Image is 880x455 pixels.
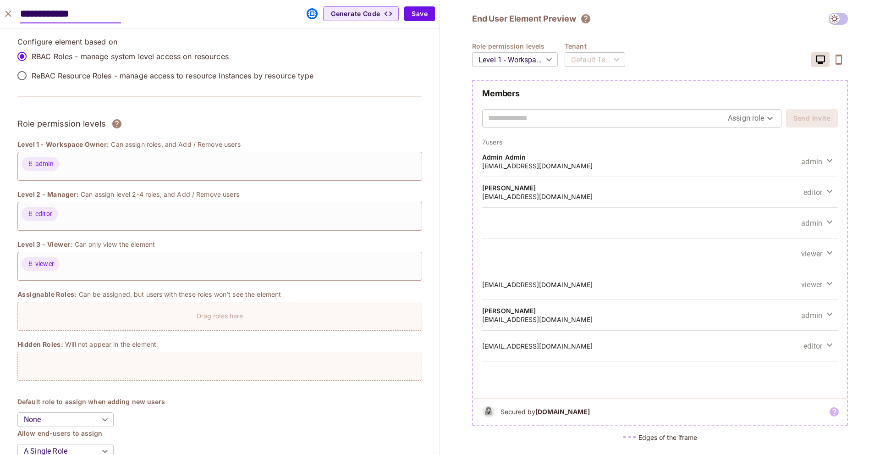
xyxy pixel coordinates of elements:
[17,37,422,47] p: Configure element based on
[482,192,593,201] h5: [EMAIL_ADDRESS][DOMAIN_NAME]
[323,6,399,21] button: Generate Code
[35,259,54,269] span: viewer
[535,408,590,416] b: [DOMAIN_NAME]
[111,140,240,149] p: Can assign roles, and Add / Remove users
[17,117,106,131] h3: Role permission levels
[803,187,822,198] span: editor
[797,216,838,230] button: admin
[17,190,79,199] span: Level 2 - Manager:
[797,277,838,292] button: viewer
[81,190,239,199] p: Can assign level 2-4 roles, and Add / Remove users
[482,280,593,289] h5: [EMAIL_ADDRESS][DOMAIN_NAME]
[111,118,122,129] svg: Assign roles to different permission levels and grant users the correct rights over each element....
[638,433,697,442] h5: Edges of the iframe
[801,310,822,321] span: admin
[32,71,313,81] p: ReBAC Resource Roles - manage access to resource instances by resource type
[35,159,54,169] span: admin
[17,140,109,149] span: Level 1 - Workspace Owner:
[500,407,590,416] h5: Secured by
[797,308,838,322] button: admin
[799,338,838,353] button: editor
[801,156,822,167] span: admin
[797,154,838,169] button: admin
[32,51,229,61] p: RBAC Roles - manage system level access on resources
[482,183,593,192] h4: [PERSON_NAME]
[580,13,591,24] svg: The element will only show tenant specific content. No user information will be visible across te...
[482,342,593,350] h5: [EMAIL_ADDRESS][DOMAIN_NAME]
[797,246,838,261] button: viewer
[801,249,822,259] span: viewer
[197,311,243,320] p: Drag roles here
[35,209,52,219] span: editor
[801,218,822,228] span: admin
[17,429,422,438] h4: Allow end-users to assign
[65,340,156,349] p: Will not appear in the element
[404,6,435,21] button: Save
[307,8,318,19] svg: This element was embedded
[482,88,838,99] h2: Members
[803,341,822,351] span: editor
[482,161,593,170] h5: [EMAIL_ADDRESS][DOMAIN_NAME]
[482,138,838,146] p: 7 users
[482,306,593,315] h4: [PERSON_NAME]
[565,47,625,72] div: Default Tenant
[482,153,593,161] h4: Admin Admin
[786,109,838,128] button: Send Invite
[472,13,576,24] h2: End User Element Preview
[17,290,77,299] span: Assignable Roles:
[801,279,822,290] span: viewer
[17,407,114,433] div: None
[17,397,422,406] h4: Default role to assign when adding new users
[75,240,155,249] p: Can only view the element
[728,111,775,126] div: Assign role
[472,47,558,72] div: Level 1 - Workspace Owner
[480,403,497,420] img: b&w logo
[482,315,593,324] h5: [EMAIL_ADDRESS][DOMAIN_NAME]
[799,185,838,200] button: editor
[472,42,565,50] h4: Role permission levels
[79,290,281,299] p: Can be assigned, but users with these roles won’t see the element
[17,240,73,249] span: Level 3 - Viewer:
[17,340,63,349] span: Hidden Roles:
[565,42,632,50] h4: Tenant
